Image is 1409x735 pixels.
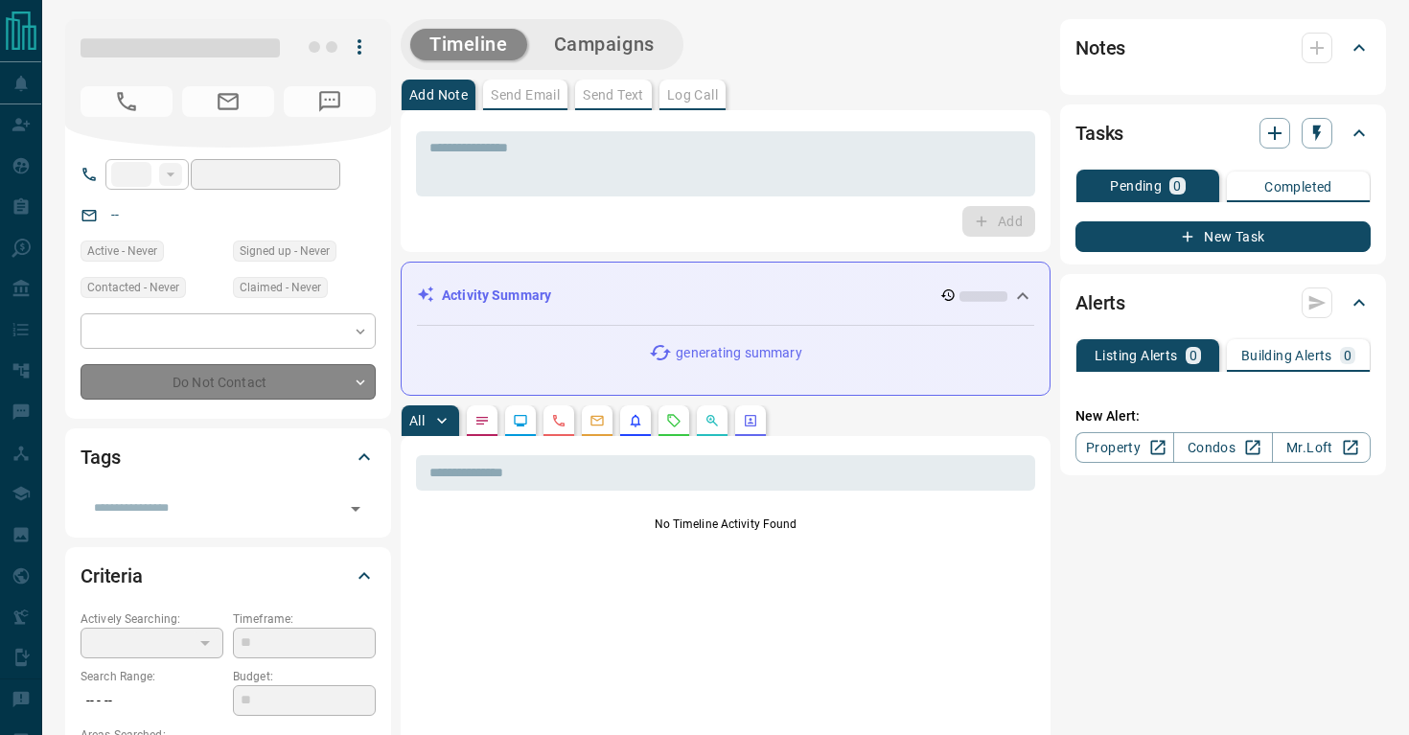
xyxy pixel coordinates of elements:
[233,668,376,685] p: Budget:
[81,685,223,717] p: -- - --
[1264,180,1332,194] p: Completed
[1075,280,1371,326] div: Alerts
[704,413,720,428] svg: Opportunities
[409,414,425,427] p: All
[474,413,490,428] svg: Notes
[111,207,119,222] a: --
[1173,179,1181,193] p: 0
[284,86,376,117] span: No Number
[666,413,681,428] svg: Requests
[1075,432,1174,463] a: Property
[81,553,376,599] div: Criteria
[81,668,223,685] p: Search Range:
[410,29,527,60] button: Timeline
[513,413,528,428] svg: Lead Browsing Activity
[1344,349,1351,362] p: 0
[87,241,157,261] span: Active - Never
[182,86,274,117] span: No Email
[1075,406,1371,426] p: New Alert:
[342,495,369,522] button: Open
[743,413,758,428] svg: Agent Actions
[1110,179,1162,193] p: Pending
[417,278,1034,313] div: Activity Summary
[87,278,179,297] span: Contacted - Never
[240,278,321,297] span: Claimed - Never
[1190,349,1197,362] p: 0
[81,442,120,472] h2: Tags
[1075,221,1371,252] button: New Task
[676,343,801,363] p: generating summary
[81,364,376,400] div: Do Not Contact
[1075,287,1125,318] h2: Alerts
[1241,349,1332,362] p: Building Alerts
[442,286,551,306] p: Activity Summary
[1075,110,1371,156] div: Tasks
[416,516,1035,533] p: No Timeline Activity Found
[409,88,468,102] p: Add Note
[81,434,376,480] div: Tags
[551,413,566,428] svg: Calls
[1095,349,1178,362] p: Listing Alerts
[240,241,330,261] span: Signed up - Never
[1075,25,1371,71] div: Notes
[589,413,605,428] svg: Emails
[535,29,674,60] button: Campaigns
[81,610,223,628] p: Actively Searching:
[1272,432,1371,463] a: Mr.Loft
[628,413,643,428] svg: Listing Alerts
[81,86,173,117] span: No Number
[233,610,376,628] p: Timeframe:
[81,561,143,591] h2: Criteria
[1075,33,1125,63] h2: Notes
[1075,118,1123,149] h2: Tasks
[1173,432,1272,463] a: Condos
